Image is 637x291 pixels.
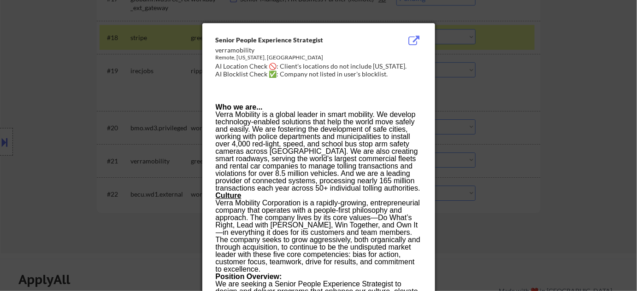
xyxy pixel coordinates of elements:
div: AI Location Check 🚫: Client's locations do not include [US_STATE]. [216,62,425,71]
div: verramobility [216,46,375,55]
u: Culture [216,192,242,199]
strong: Position Overview: [216,273,282,280]
div: AI Blocklist Check ✅: Company not listed in user's blocklist. [216,70,425,79]
p: Verra Mobility Corporation is a rapidly-growing, entrepreneurial company that operates with a peo... [216,199,421,273]
div: Senior People Experience Strategist [216,35,375,45]
p: Verra Mobility is a global leader in smart mobility. We develop technology-enabled solutions that... [216,111,421,192]
div: Remote, [US_STATE], [GEOGRAPHIC_DATA] [216,54,375,62]
strong: Who we are... [216,103,263,111]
